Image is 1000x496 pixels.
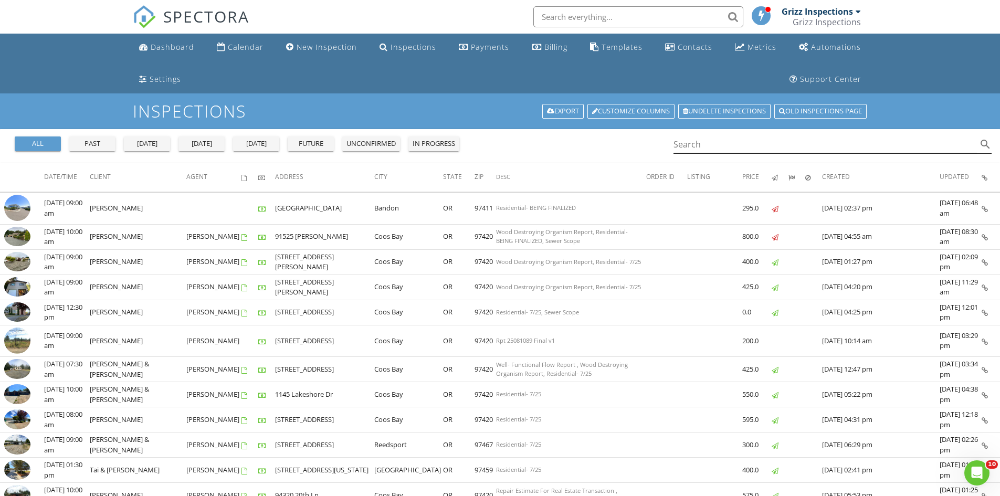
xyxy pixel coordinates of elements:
td: 97411 [475,193,496,225]
td: [PERSON_NAME] [186,275,241,300]
th: Listing: Not sorted. [687,163,742,192]
div: past [73,139,111,149]
th: Created: Not sorted. [822,163,940,192]
td: [DATE] 04:20 pm [822,275,940,300]
span: Address [275,172,303,181]
a: Old inspections page [774,104,867,119]
th: Inspection Details: Not sorted. [982,163,1000,192]
td: [DATE] 04:31 pm [822,407,940,432]
td: [PERSON_NAME] [186,407,241,432]
td: Bandon [374,193,443,225]
td: OR [443,432,475,458]
span: Residential- 7/25, Sewer Scope [496,308,579,316]
td: 97420 [475,249,496,275]
td: [STREET_ADDRESS] [275,357,374,382]
td: 425.0 [742,275,772,300]
a: Inspections [375,38,440,57]
td: [PERSON_NAME] [90,193,186,225]
td: [PERSON_NAME] [90,275,186,300]
div: Dashboard [151,42,194,52]
td: [DATE] 04:25 pm [822,300,940,325]
td: [DATE] 12:18 pm [940,407,982,432]
td: [STREET_ADDRESS] [275,432,374,458]
td: 97459 [475,458,496,483]
span: Well- Functional Flow Report , Wood Destroying Organism Report, Residential- 7/25 [496,361,628,377]
div: Inspections [391,42,436,52]
a: Undelete inspections [678,104,771,119]
div: [DATE] [128,139,166,149]
td: 295.0 [742,193,772,225]
th: Address: Not sorted. [275,163,374,192]
th: Client: Not sorted. [90,163,186,192]
a: Settings [135,70,185,89]
th: Zip: Not sorted. [475,163,496,192]
a: Export [542,104,584,119]
td: Coos Bay [374,325,443,357]
span: Agent [186,172,207,181]
td: [DATE] 03:34 pm [940,357,982,382]
th: Agreements signed: Not sorted. [241,163,258,192]
td: 550.0 [742,382,772,407]
span: Residential- 7/25 [496,466,541,473]
td: 0.0 [742,300,772,325]
a: Contacts [661,38,717,57]
div: Grizz Inspections [782,6,853,17]
span: Wood Destroying Organism Report, Residential- 7/25 [496,258,641,266]
td: [PERSON_NAME] [186,300,241,325]
div: future [292,139,330,149]
div: Templates [602,42,643,52]
td: Tai & [PERSON_NAME] [90,458,186,483]
span: Created [822,172,850,181]
span: Client [90,172,111,181]
th: Desc: Not sorted. [496,163,646,192]
td: OR [443,193,475,225]
td: [PERSON_NAME] [186,458,241,483]
td: [DATE] 04:55 am [822,224,940,249]
td: OR [443,300,475,325]
th: State: Not sorted. [443,163,475,192]
td: 800.0 [742,224,772,249]
span: Residential- BEING FINALIZED [496,204,576,212]
td: Reedsport [374,432,443,458]
td: 91525 [PERSON_NAME] [275,224,374,249]
td: [DATE] 12:30 pm [44,300,90,325]
td: OR [443,249,475,275]
th: Price: Not sorted. [742,163,772,192]
td: [DATE] 02:26 pm [940,432,982,458]
button: past [69,136,115,151]
td: OR [443,407,475,432]
td: [DATE] 02:37 pm [822,193,940,225]
td: Coos Bay [374,275,443,300]
img: 9263492%2Fcover_photos%2FxpuHwmxk0a2elDxrmdOf%2Fsmall.jpg [4,435,30,455]
a: New Inspection [282,38,361,57]
td: [DATE] 04:38 pm [940,382,982,407]
img: 9254245%2Fcover_photos%2FxsSUerQ7LSEt3kUuYRjy%2Fsmall.jpg [4,409,30,429]
div: in progress [413,139,455,149]
span: Zip [475,172,483,181]
a: Metrics [731,38,781,57]
a: SPECTORA [133,14,249,36]
td: [DATE] 09:00 am [44,193,90,225]
span: Residential- 7/25 [496,415,541,423]
td: OR [443,458,475,483]
td: 97420 [475,357,496,382]
td: OR [443,275,475,300]
td: 97420 [475,300,496,325]
div: Support Center [800,74,861,84]
td: [PERSON_NAME] [186,325,241,357]
td: [PERSON_NAME] [90,325,186,357]
img: The Best Home Inspection Software - Spectora [133,5,156,28]
td: 97420 [475,224,496,249]
td: [DATE] 03:29 pm [940,325,982,357]
th: Paid: Not sorted. [258,163,275,192]
td: 400.0 [742,458,772,483]
td: [PERSON_NAME] [90,407,186,432]
input: Search [673,136,977,153]
th: Updated: Not sorted. [940,163,982,192]
td: 97420 [475,275,496,300]
th: Canceled: Not sorted. [805,163,822,192]
span: Date/Time [44,172,77,181]
td: [PERSON_NAME] [90,249,186,275]
td: 97420 [475,382,496,407]
span: Price [742,172,759,181]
